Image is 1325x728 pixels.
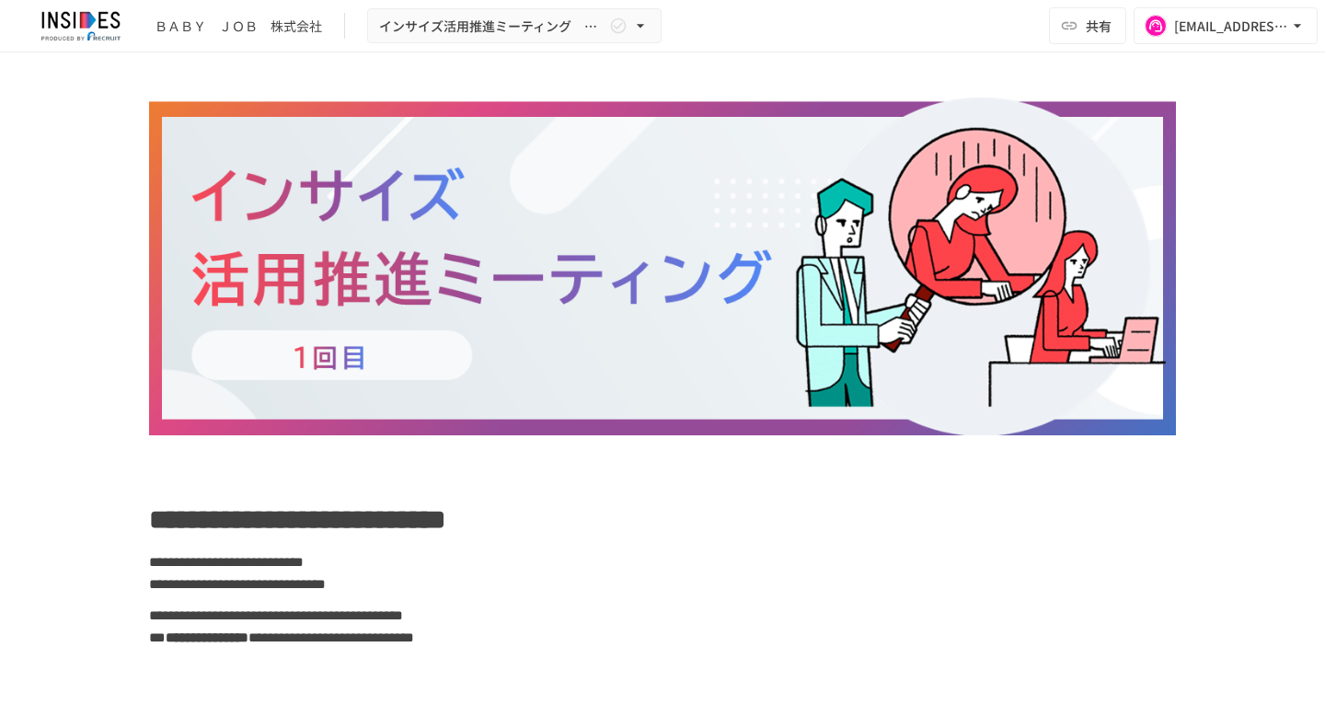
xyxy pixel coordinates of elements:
[1134,7,1318,44] button: [EMAIL_ADDRESS][DOMAIN_NAME]
[155,17,322,36] div: ＢＡＢＹ ＪＯＢ 株式会社
[1174,15,1288,38] div: [EMAIL_ADDRESS][DOMAIN_NAME]
[367,8,662,44] button: インサイズ活用推進ミーティング ～1回目～
[1049,7,1126,44] button: 共有
[149,98,1176,435] img: 2iIRApyzCyCQB8KG8AhZ9fFgj7M2SP4SxTElNRYVcym
[1086,16,1112,36] span: 共有
[379,15,605,38] span: インサイズ活用推進ミーティング ～1回目～
[22,11,140,40] img: JmGSPSkPjKwBq77AtHmwC7bJguQHJlCRQfAXtnx4WuV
